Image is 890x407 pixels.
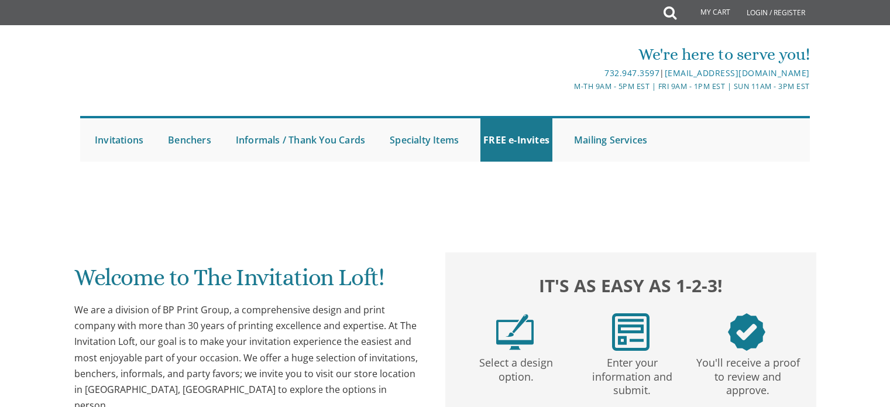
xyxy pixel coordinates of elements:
[233,118,368,162] a: Informals / Thank You Cards
[692,351,803,398] p: You'll receive a proof to review and approve.
[461,351,572,384] p: Select a design option.
[387,118,462,162] a: Specialty Items
[457,272,805,299] h2: It's as easy as 1-2-3!
[728,313,765,351] img: step3.png
[571,118,650,162] a: Mailing Services
[480,118,552,162] a: FREE e-Invites
[74,265,422,299] h1: Welcome to The Invitation Loft!
[324,66,810,80] div: |
[604,67,659,78] a: 732.947.3597
[324,80,810,93] div: M-Th 9am - 5pm EST | Fri 9am - 1pm EST | Sun 11am - 3pm EST
[92,118,146,162] a: Invitations
[496,313,534,351] img: step1.png
[675,1,738,25] a: My Cart
[576,351,688,398] p: Enter your information and submit.
[324,43,810,66] div: We're here to serve you!
[665,67,810,78] a: [EMAIL_ADDRESS][DOMAIN_NAME]
[612,313,650,351] img: step2.png
[165,118,214,162] a: Benchers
